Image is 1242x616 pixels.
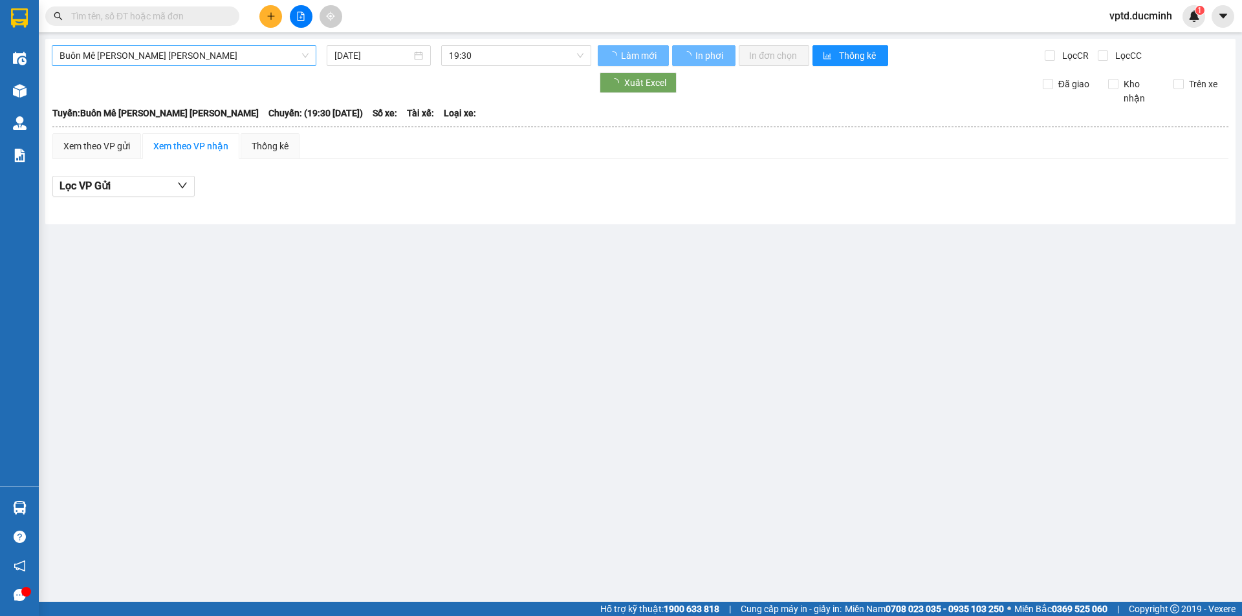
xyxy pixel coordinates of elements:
strong: 1900 633 818 [664,604,719,614]
span: Loại xe: [444,106,476,120]
span: 19:30 [449,46,583,65]
span: Lọc CC [1110,48,1144,63]
img: warehouse-icon [13,52,27,65]
button: caret-down [1212,5,1234,28]
span: loading [682,51,693,60]
img: warehouse-icon [13,84,27,98]
span: ⚪️ [1007,606,1011,611]
span: Lọc VP Gửi [60,178,111,194]
button: Làm mới [598,45,669,66]
button: Xuất Excel [600,72,677,93]
img: logo-vxr [11,8,28,28]
span: Số xe: [373,106,397,120]
span: question-circle [14,531,26,543]
span: bar-chart [823,51,834,61]
span: Kho nhận [1118,77,1164,105]
b: Tuyến: Buôn Mê [PERSON_NAME] [PERSON_NAME] [52,108,259,118]
div: Xem theo VP nhận [153,139,228,153]
span: | [1117,602,1119,616]
span: copyright [1170,604,1179,613]
span: message [14,589,26,601]
span: file-add [296,12,305,21]
span: Miền Bắc [1014,602,1107,616]
span: aim [326,12,335,21]
span: In phơi [695,48,725,63]
span: 1 [1197,6,1202,15]
button: bar-chartThống kê [812,45,888,66]
button: plus [259,5,282,28]
span: Trên xe [1184,77,1223,91]
input: 15/08/2025 [334,48,411,63]
img: icon-new-feature [1188,10,1200,22]
span: Hỗ trợ kỹ thuật: [600,602,719,616]
span: notification [14,560,26,572]
strong: 0369 525 060 [1052,604,1107,614]
span: Cung cấp máy in - giấy in: [741,602,842,616]
span: Chuyến: (19:30 [DATE]) [268,106,363,120]
button: In đơn chọn [739,45,809,66]
img: warehouse-icon [13,501,27,515]
span: Miền Nam [845,602,1004,616]
strong: 0708 023 035 - 0935 103 250 [886,604,1004,614]
input: Tìm tên, số ĐT hoặc mã đơn [71,9,224,23]
span: Đã giao [1053,77,1095,91]
span: down [177,180,188,191]
button: file-add [290,5,312,28]
img: solution-icon [13,149,27,162]
sup: 1 [1195,6,1204,15]
button: In phơi [672,45,735,66]
span: Buôn Mê Thuột - Hồ Chí Minh [60,46,309,65]
span: Lọc CR [1057,48,1091,63]
span: loading [608,51,619,60]
span: Thống kê [839,48,878,63]
span: plus [267,12,276,21]
img: warehouse-icon [13,116,27,130]
span: caret-down [1217,10,1229,22]
span: Tài xế: [407,106,434,120]
div: Thống kê [252,139,289,153]
span: search [54,12,63,21]
button: Lọc VP Gửi [52,176,195,196]
button: aim [320,5,342,28]
div: Xem theo VP gửi [63,139,130,153]
span: Làm mới [621,48,659,63]
span: | [729,602,731,616]
span: vptd.ducminh [1099,8,1182,24]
